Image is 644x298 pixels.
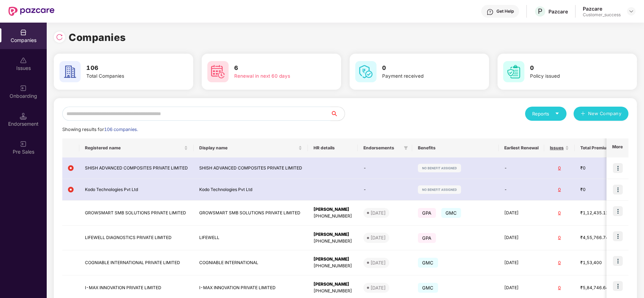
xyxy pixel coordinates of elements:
[580,260,616,266] div: ₹1,53,400
[207,61,229,82] img: svg+xml;base64,PHN2ZyB4bWxucz0iaHR0cDovL3d3dy53My5vcmcvMjAwMC9zdmciIHdpZHRoPSI2MCIgaGVpZ2h0PSI2MC...
[194,226,308,251] td: LIFEWELL
[79,179,194,201] td: Kodo Technologies Pvt Ltd
[550,186,569,193] div: 0
[499,138,544,157] th: Earliest Renewal
[314,288,352,294] div: [PHONE_NUMBER]
[580,285,616,291] div: ₹5,84,746.64
[234,72,318,80] div: Renewal in next 60 days
[79,157,194,179] td: SHISH ADVANCED COMPOSITES PRIVATE LIMITED
[613,231,623,241] img: icon
[79,138,194,157] th: Registered name
[606,138,628,157] th: More
[496,8,514,14] div: Get Help
[499,226,544,251] td: [DATE]
[20,29,27,36] img: svg+xml;base64,PHN2ZyBpZD0iQ29tcGFuaWVzIiB4bWxucz0iaHR0cDovL3d3dy53My5vcmcvMjAwMC9zdmciIHdpZHRoPS...
[548,8,568,15] div: Pazcare
[370,259,386,266] div: [DATE]
[314,256,352,263] div: [PERSON_NAME]
[234,64,318,73] h3: 6
[544,138,575,157] th: Issues
[330,107,345,121] button: search
[59,61,81,82] img: svg+xml;base64,PHN2ZyB4bWxucz0iaHR0cDovL3d3dy53My5vcmcvMjAwMC9zdmciIHdpZHRoPSI2MCIgaGVpZ2h0PSI2MC...
[194,157,308,179] td: SHISH ADVANCED COMPOSITES PRIVATE LIMITED
[194,201,308,226] td: GROWSMART SMB SOLUTIONS PRIVATE LIMITED
[574,107,628,121] button: plusNew Company
[580,234,616,241] div: ₹4,55,766.74
[404,146,408,150] span: filter
[358,179,412,201] td: -
[550,210,569,216] div: 0
[580,186,616,193] div: ₹0
[418,208,436,218] span: GPA
[20,85,27,92] img: svg+xml;base64,PHN2ZyB3aWR0aD0iMjAiIGhlaWdodD0iMjAiIHZpZXdCb3g9IjAgMCAyMCAyMCIgZmlsbD0ibm9uZSIgeG...
[194,250,308,275] td: COGNIABLE INTERNATIONAL
[314,281,352,288] div: [PERSON_NAME]
[628,8,634,14] img: svg+xml;base64,PHN2ZyBpZD0iRHJvcGRvd24tMzJ4MzIiIHhtbG5zPSJodHRwOi8vd3d3LnczLm9yZy8yMDAwL3N2ZyIgd2...
[613,163,623,173] img: icon
[418,283,438,293] span: GMC
[412,138,499,157] th: Benefits
[314,231,352,238] div: [PERSON_NAME]
[199,145,297,151] span: Display name
[613,256,623,266] img: icon
[86,72,170,80] div: Total Companies
[613,185,623,195] img: icon
[330,111,345,117] span: search
[79,250,194,275] td: COGNIABLE INTERNATIONAL PRIVATE LIMITED
[194,138,308,157] th: Display name
[382,64,466,73] h3: 0
[314,263,352,269] div: [PHONE_NUMBER]
[441,208,461,218] span: GMC
[532,110,559,117] div: Reports
[62,127,138,132] span: Showing results for
[613,281,623,291] img: icon
[530,64,614,73] h3: 0
[418,185,461,194] img: svg+xml;base64,PHN2ZyB4bWxucz0iaHR0cDovL3d3dy53My5vcmcvMjAwMC9zdmciIHdpZHRoPSIxMjIiIGhlaWdodD0iMj...
[79,201,194,226] td: GROWSMART SMB SOLUTIONS PRIVATE LIMITED
[499,250,544,275] td: [DATE]
[86,64,170,73] h3: 106
[530,72,614,80] div: Policy issued
[418,258,438,268] span: GMC
[581,111,585,117] span: plus
[550,145,564,151] span: Issues
[56,34,63,41] img: svg+xml;base64,PHN2ZyBpZD0iUmVsb2FkLTMyeDMyIiB4bWxucz0iaHR0cDovL3d3dy53My5vcmcvMjAwMC9zdmciIHdpZH...
[580,210,616,216] div: ₹1,12,435.12
[382,72,466,80] div: Payment received
[314,213,352,220] div: [PHONE_NUMBER]
[613,206,623,216] img: icon
[355,61,376,82] img: svg+xml;base64,PHN2ZyB4bWxucz0iaHR0cDovL3d3dy53My5vcmcvMjAwMC9zdmciIHdpZHRoPSI2MCIgaGVpZ2h0PSI2MC...
[370,284,386,291] div: [DATE]
[194,179,308,201] td: Kodo Technologies Pvt Ltd
[418,164,461,172] img: svg+xml;base64,PHN2ZyB4bWxucz0iaHR0cDovL3d3dy53My5vcmcvMjAwMC9zdmciIHdpZHRoPSIxMjIiIGhlaWdodD0iMj...
[314,238,352,245] div: [PHONE_NUMBER]
[85,145,183,151] span: Registered name
[69,30,126,45] h1: Companies
[358,157,412,179] td: -
[370,234,386,241] div: [DATE]
[79,226,194,251] td: LIFEWELL DIAGNOSTICS PRIVATE LIMITED
[20,113,27,120] img: svg+xml;base64,PHN2ZyB3aWR0aD0iMTQuNSIgaGVpZ2h0PSIxNC41IiB2aWV3Qm94PSIwIDAgMTYgMTYiIGZpbGw9Im5vbm...
[499,179,544,201] td: -
[370,209,386,216] div: [DATE]
[104,127,138,132] span: 106 companies.
[68,187,74,192] img: svg+xml;base64,PHN2ZyB4bWxucz0iaHR0cDovL3d3dy53My5vcmcvMjAwMC9zdmciIHdpZHRoPSIxMiIgaGVpZ2h0PSIxMi...
[588,110,622,117] span: New Company
[8,7,54,16] img: New Pazcare Logo
[308,138,358,157] th: HR details
[555,111,559,116] span: caret-down
[499,157,544,179] td: -
[418,233,436,243] span: GPA
[550,234,569,241] div: 0
[503,61,524,82] img: svg+xml;base64,PHN2ZyB4bWxucz0iaHR0cDovL3d3dy53My5vcmcvMjAwMC9zdmciIHdpZHRoPSI2MCIgaGVpZ2h0PSI2MC...
[20,57,27,64] img: svg+xml;base64,PHN2ZyBpZD0iSXNzdWVzX2Rpc2FibGVkIiB4bWxucz0iaHR0cDovL3d3dy53My5vcmcvMjAwMC9zdmciIH...
[580,145,610,151] span: Total Premium
[487,8,494,16] img: svg+xml;base64,PHN2ZyBpZD0iSGVscC0zMngzMiIgeG1sbnM9Imh0dHA6Ly93d3cudzMub3JnLzIwMDAvc3ZnIiB3aWR0aD...
[580,165,616,172] div: ₹0
[363,145,401,151] span: Endorsements
[583,5,621,12] div: Pazcare
[499,201,544,226] td: [DATE]
[583,12,621,18] div: Customer_success
[550,165,569,172] div: 0
[20,141,27,148] img: svg+xml;base64,PHN2ZyB3aWR0aD0iMjAiIGhlaWdodD0iMjAiIHZpZXdCb3g9IjAgMCAyMCAyMCIgZmlsbD0ibm9uZSIgeG...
